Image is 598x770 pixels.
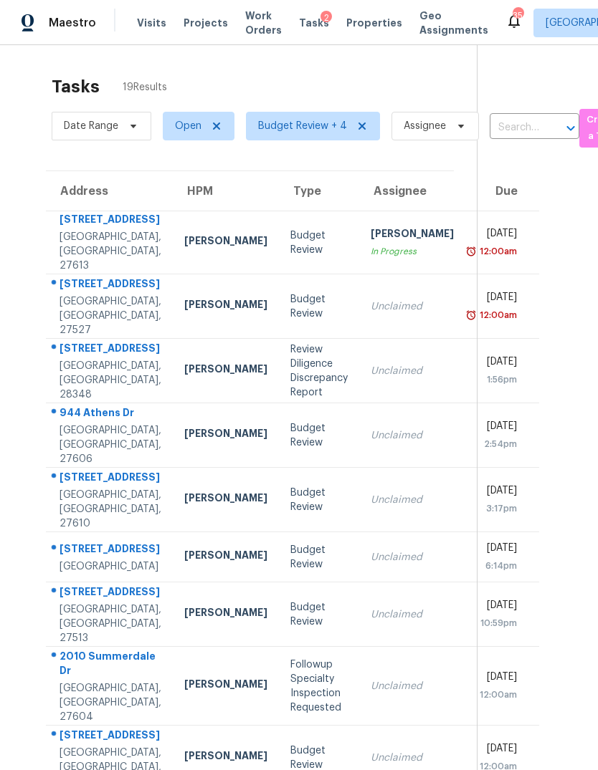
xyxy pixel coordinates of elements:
[60,542,161,559] div: [STREET_ADDRESS]
[46,171,173,211] th: Address
[419,9,488,37] span: Geo Assignments
[184,749,267,766] div: [PERSON_NAME]
[371,550,454,564] div: Unclaimed
[49,16,96,30] span: Maestro
[279,171,359,211] th: Type
[513,9,523,23] div: 35
[290,421,348,450] div: Budget Review
[258,119,347,133] span: Budget Review + 4
[60,405,161,423] div: 944 Athens Dr
[245,9,282,37] span: Work Orders
[346,16,402,30] span: Properties
[465,171,539,211] th: Due
[371,607,454,622] div: Unclaimed
[60,602,161,645] div: [GEOGRAPHIC_DATA], [GEOGRAPHIC_DATA], 27513
[465,308,477,322] img: Overdue Alarm Icon
[184,362,267,380] div: [PERSON_NAME]
[359,171,465,211] th: Assignee
[64,119,118,133] span: Date Range
[60,230,161,273] div: [GEOGRAPHIC_DATA], [GEOGRAPHIC_DATA], 27613
[290,486,348,514] div: Budget Review
[561,118,581,138] button: Open
[404,119,446,133] span: Assignee
[184,16,228,30] span: Projects
[60,470,161,488] div: [STREET_ADDRESS]
[184,426,267,444] div: [PERSON_NAME]
[290,228,348,257] div: Budget Review
[123,80,167,95] span: 19 Results
[321,11,332,25] div: 2
[371,679,454,693] div: Unclaimed
[60,681,161,724] div: [GEOGRAPHIC_DATA], [GEOGRAPHIC_DATA], 27604
[465,244,477,259] img: Overdue Alarm Icon
[60,294,161,337] div: [GEOGRAPHIC_DATA], [GEOGRAPHIC_DATA], 27527
[290,658,348,715] div: Followup Specialty Inspection Requested
[60,728,161,746] div: [STREET_ADDRESS]
[371,299,454,314] div: Unclaimed
[184,297,267,315] div: [PERSON_NAME]
[290,342,348,400] div: Review Diligence Discrepancy Report
[60,584,161,602] div: [STREET_ADDRESS]
[184,491,267,509] div: [PERSON_NAME]
[184,677,267,695] div: [PERSON_NAME]
[173,171,279,211] th: HPM
[60,559,161,574] div: [GEOGRAPHIC_DATA]
[290,543,348,572] div: Budget Review
[60,488,161,531] div: [GEOGRAPHIC_DATA], [GEOGRAPHIC_DATA], 27610
[60,212,161,230] div: [STREET_ADDRESS]
[184,605,267,623] div: [PERSON_NAME]
[371,244,454,259] div: In Progress
[137,16,166,30] span: Visits
[371,751,454,765] div: Unclaimed
[60,649,161,681] div: 2010 Summerdale Dr
[371,226,454,244] div: [PERSON_NAME]
[52,80,100,94] h2: Tasks
[299,18,329,28] span: Tasks
[490,117,539,139] input: Search by address
[290,600,348,629] div: Budget Review
[371,428,454,443] div: Unclaimed
[60,359,161,402] div: [GEOGRAPHIC_DATA], [GEOGRAPHIC_DATA], 28348
[175,119,201,133] span: Open
[184,234,267,251] div: [PERSON_NAME]
[60,276,161,294] div: [STREET_ADDRESS]
[371,493,454,507] div: Unclaimed
[60,423,161,466] div: [GEOGRAPHIC_DATA], [GEOGRAPHIC_DATA], 27606
[184,548,267,566] div: [PERSON_NAME]
[60,341,161,359] div: [STREET_ADDRESS]
[290,292,348,321] div: Budget Review
[371,364,454,378] div: Unclaimed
